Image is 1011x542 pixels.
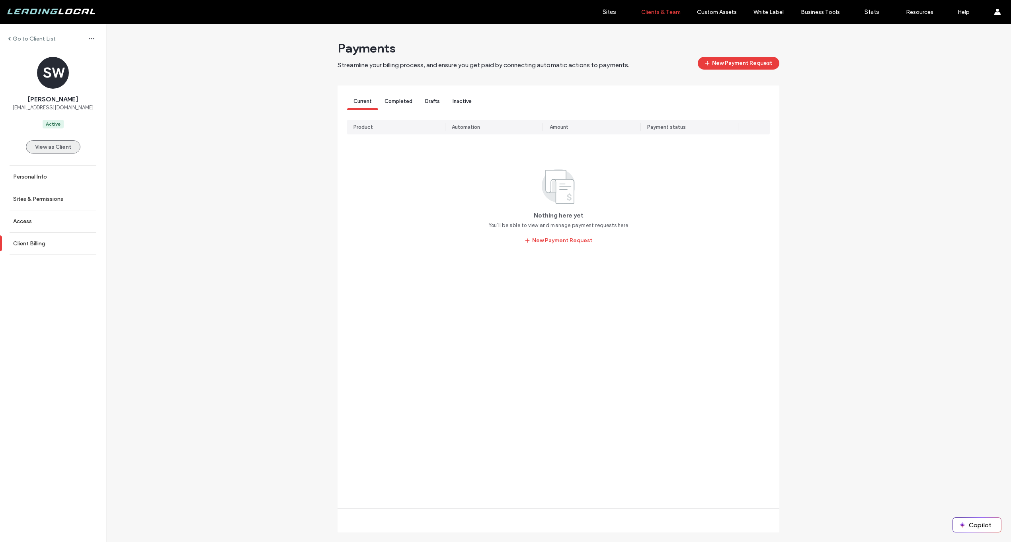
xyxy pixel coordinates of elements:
span: Inactive [453,98,472,104]
label: Stats [865,8,879,16]
label: Access [13,218,32,225]
button: New Payment Request [698,57,779,70]
div: Product [353,123,373,131]
label: Go to Client List [13,35,56,42]
div: Amount [550,123,568,131]
button: View as Client [26,140,80,153]
span: [PERSON_NAME] [28,95,78,104]
div: Automation [452,123,480,131]
span: Current [353,98,372,104]
label: Help [958,9,970,16]
span: Payments [338,40,396,56]
div: SW [37,57,69,89]
span: Help [18,6,35,13]
span: Streamline your billing process, and ensure you get paid by connecting automatic actions to payme... [338,61,629,69]
span: [EMAIL_ADDRESS][DOMAIN_NAME] [12,104,94,112]
label: Sites & Permissions [13,196,63,202]
label: Client Billing [13,240,45,247]
label: Sites [603,8,616,16]
label: Resources [906,9,933,16]
label: Business Tools [801,9,840,16]
label: Clients & Team [641,9,681,16]
label: Personal Info [13,173,47,180]
label: White Label [753,9,784,16]
span: Nothing here yet [534,211,584,220]
button: New Payment Request [518,234,599,247]
button: Copilot [953,518,1001,532]
div: Payment status [647,123,686,131]
span: You'll be able to view and manage payment requests here [489,221,628,229]
span: Drafts [425,98,440,104]
div: Active [46,120,61,128]
span: Completed [384,98,412,104]
label: Custom Assets [697,9,737,16]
